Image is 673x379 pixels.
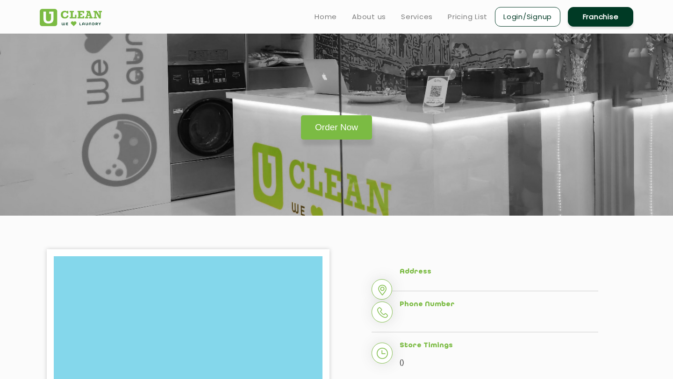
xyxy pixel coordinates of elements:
[400,355,598,369] p: ()
[400,268,598,276] h5: Address
[400,342,598,350] h5: Store Timings
[448,11,487,22] a: Pricing List
[315,11,337,22] a: Home
[352,11,386,22] a: About us
[40,9,102,26] img: UClean Laundry and Dry Cleaning
[568,7,633,27] a: Franchise
[495,7,560,27] a: Login/Signup
[401,11,433,22] a: Services
[301,115,372,140] a: Order Now
[400,301,598,309] h5: Phone Number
